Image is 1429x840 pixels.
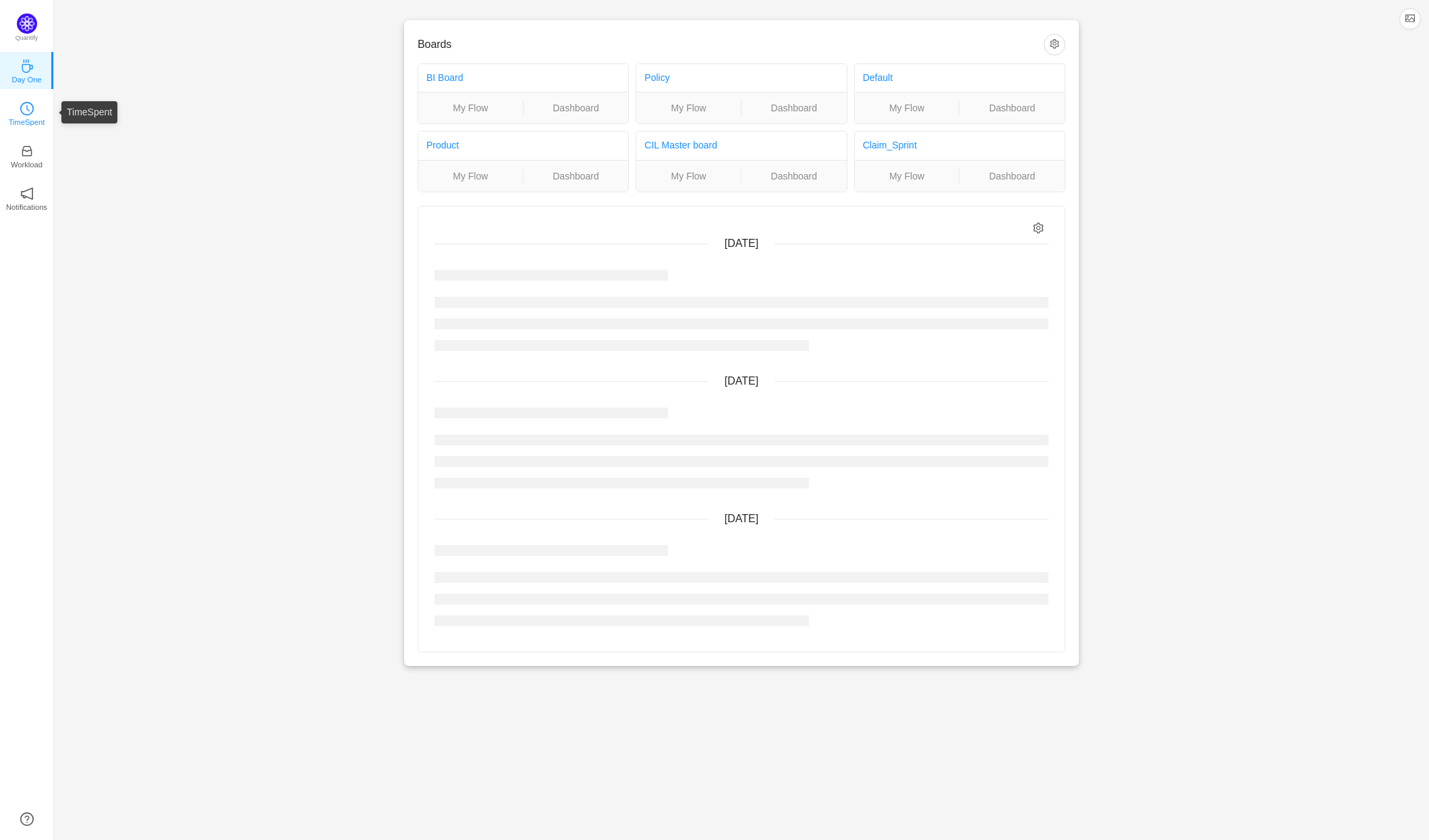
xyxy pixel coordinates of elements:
[20,144,34,158] i: icon: inbox
[636,169,741,184] a: My Flow
[20,106,34,119] a: icon: clock-circleTimeSpent
[524,101,629,115] a: Dashboard
[725,375,758,387] span: [DATE]
[741,101,847,115] a: Dashboard
[418,38,1044,51] h3: Boards
[20,148,34,162] a: icon: inboxWorkload
[20,59,34,73] i: icon: coffee
[1044,34,1065,55] button: icon: setting
[863,72,893,83] a: Default
[20,187,34,200] i: icon: notification
[17,13,37,34] img: Quantify
[1399,8,1421,30] button: icon: picture
[20,812,34,826] a: icon: question-circle
[6,201,47,213] p: Notifications
[725,237,758,249] span: [DATE]
[9,116,45,128] p: TimeSpent
[426,72,463,83] a: BI Board
[855,169,959,184] a: My Flow
[524,169,629,184] a: Dashboard
[20,191,34,204] a: icon: notificationNotifications
[16,34,38,43] p: Quantify
[959,169,1065,184] a: Dashboard
[644,72,669,83] a: Policy
[855,101,959,115] a: My Flow
[418,169,523,184] a: My Flow
[741,169,847,184] a: Dashboard
[959,101,1065,115] a: Dashboard
[11,74,41,86] p: Day One
[1033,223,1044,234] i: icon: setting
[426,140,459,150] a: Product
[20,102,34,115] i: icon: clock-circle
[725,513,758,524] span: [DATE]
[418,101,523,115] a: My Flow
[11,159,43,171] p: Workload
[644,140,717,150] a: CIL Master board
[636,101,741,115] a: My Flow
[20,63,34,77] a: icon: coffeeDay One
[863,140,917,150] a: Claim_Sprint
